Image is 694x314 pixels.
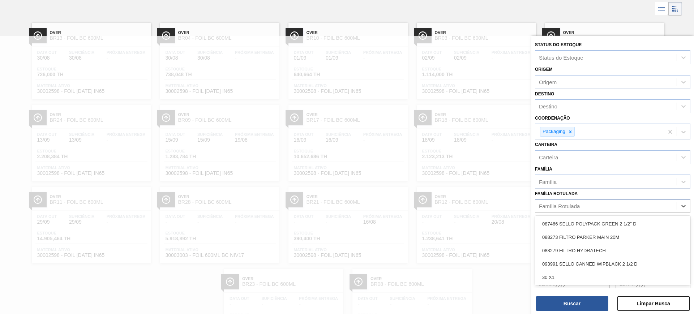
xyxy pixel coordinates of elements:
img: Ícone [547,31,556,40]
img: Ícone [418,31,427,40]
span: Over [563,30,661,35]
div: Visão em Cards [668,2,682,16]
img: Ícone [33,31,42,40]
span: BR10 - FOIL BC 600ML [307,35,404,41]
label: Status do Estoque [535,42,582,47]
img: Ícone [162,31,171,40]
div: 087466 SELLO POLYPACK GREEN 2 1/2" D [535,217,690,231]
a: ÍconeOverBR22 - FOIL BC 600MLData out12/09Suficiência12/09Próxima Entrega19/08Estoque863,712 THMa... [540,17,668,99]
span: BR22 - FOIL BC 600ML [563,35,661,41]
div: Packaging [540,127,566,136]
div: Visão em Lista [655,2,668,16]
div: 30" 20 MICRAS [535,284,690,297]
span: Over [435,30,532,35]
label: Coordenação [535,116,570,121]
label: Origem [535,67,553,72]
a: ÍconeOverBR04 - FOIL BC 600MLData out30/08Suficiência30/08Próxima Entrega-Estoque738,048 THMateri... [155,17,283,99]
label: Carteira [535,142,557,147]
span: Over [178,30,276,35]
label: Material ativo [535,215,571,220]
span: BR04 - FOIL BC 600ML [178,35,276,41]
a: ÍconeOverBR10 - FOIL BC 600MLData out01/09Suficiência01/09Próxima Entrega-Estoque640,664 THMateri... [283,17,411,99]
label: Família Rotulada [535,191,578,196]
span: BR13 - FOIL BC 600ML [50,35,147,41]
div: Família [539,178,557,185]
div: Família Rotulada [539,203,580,209]
div: 30 X1 [535,271,690,284]
div: 088273 FILTRO PARKER MAIN 20M [535,231,690,244]
div: Carteira [539,154,558,160]
div: 093991 SELLO CANNED WIPBLACK 2 1/2 D [535,257,690,271]
label: Destino [535,91,554,96]
div: Origem [539,79,557,85]
label: Família [535,167,552,172]
span: BR03 - FOIL BC 600ML [435,35,532,41]
span: Over [307,30,404,35]
div: 088279 FILTRO HYDRATECH [535,244,690,257]
div: Status do Estoque [539,54,583,60]
a: ÍconeOverBR13 - FOIL BC 600MLData out30/08Suficiência30/08Próxima Entrega-Estoque726,000 THMateri... [26,17,155,99]
span: Over [50,30,147,35]
a: ÍconeOverBR03 - FOIL BC 600MLData out02/09Suficiência02/09Próxima Entrega-Estoque1.114,000 THMate... [411,17,540,99]
img: Ícone [290,31,299,40]
div: Destino [539,103,557,109]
